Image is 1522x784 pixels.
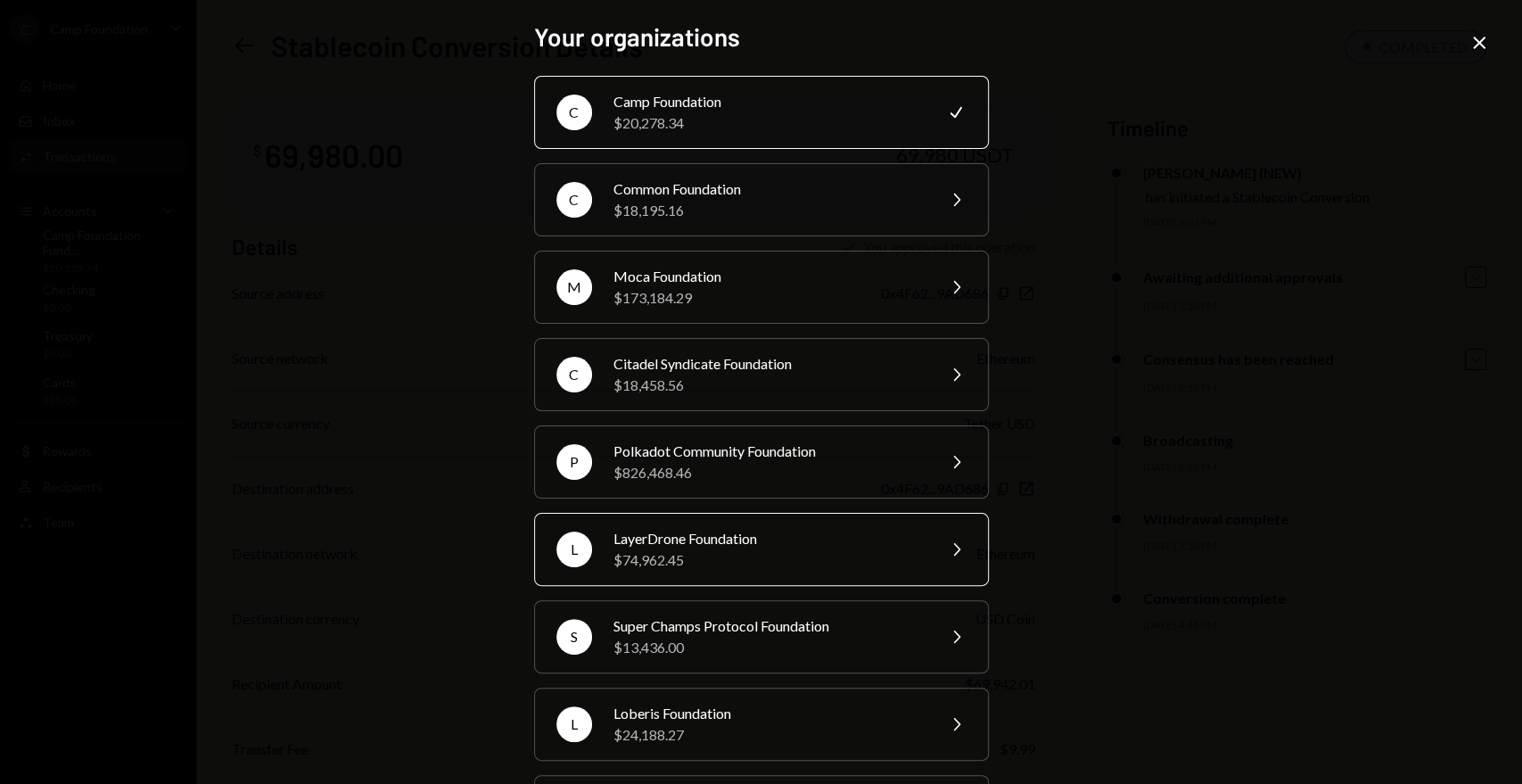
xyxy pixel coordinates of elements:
[613,637,924,658] div: $13,436.00
[534,163,989,236] button: CCommon Foundation$18,195.16
[534,20,989,54] h2: Your organizations
[613,178,924,200] div: Common Foundation
[613,703,924,724] div: Loberis Foundation
[556,357,592,392] div: C
[556,532,592,567] div: L
[613,549,924,571] div: $74,962.45
[534,425,989,499] button: PPolkadot Community Foundation$826,468.46
[613,112,924,134] div: $20,278.34
[534,76,989,149] button: CCamp Foundation$20,278.34
[613,462,924,483] div: $826,468.46
[613,615,924,637] div: Super Champs Protocol Foundation
[613,91,924,112] div: Camp Foundation
[534,600,989,673] button: SSuper Champs Protocol Foundation$13,436.00
[556,269,592,305] div: M
[613,353,924,375] div: Citadel Syndicate Foundation
[613,200,924,221] div: $18,195.16
[556,444,592,480] div: P
[534,513,989,586] button: LLayerDrone Foundation$74,962.45
[534,688,989,761] button: LLoberis Foundation$24,188.27
[613,266,924,287] div: Moca Foundation
[613,441,924,462] div: Polkadot Community Foundation
[534,251,989,324] button: MMoca Foundation$173,184.29
[534,338,989,411] button: CCitadel Syndicate Foundation$18,458.56
[556,95,592,130] div: C
[613,528,924,549] div: LayerDrone Foundation
[556,182,592,218] div: C
[556,619,592,655] div: S
[556,706,592,742] div: L
[613,375,924,396] div: $18,458.56
[613,287,924,309] div: $173,184.29
[613,724,924,746] div: $24,188.27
